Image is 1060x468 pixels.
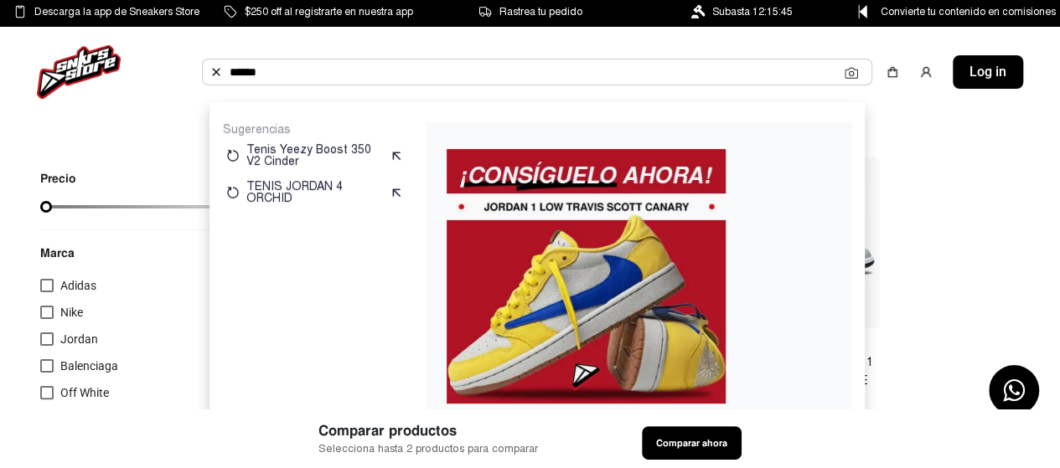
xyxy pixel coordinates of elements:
[881,3,1056,21] span: Convierte tu contenido en comisiones
[60,386,109,399] span: Off White
[318,441,538,457] span: Selecciona hasta 2 productos para comparar
[37,45,121,99] img: logo
[209,65,223,79] img: Buscar
[642,426,742,460] button: Comparar ahora
[970,62,1006,82] span: Log in
[40,172,214,184] p: Precio
[712,3,793,21] span: Subasta 12:15:45
[60,306,83,319] span: Nike
[226,186,240,199] img: restart.svg
[60,359,118,373] span: Balenciaga
[390,149,403,162] img: suggest.svg
[245,3,413,21] span: $250 off al registrarte en nuestra app
[845,66,858,80] img: Cámara
[886,65,899,79] img: shopping
[223,122,406,137] p: Sugerencias
[919,65,933,79] img: user
[34,3,199,21] span: Descarga la app de Sneakers Store
[852,5,873,18] img: Control Point Icon
[40,244,252,262] p: Marca
[60,279,96,292] span: Adidas
[318,420,538,441] span: Comparar productos
[246,144,383,167] p: Tenis Yeezy Boost 350 V2 Cinder
[246,181,383,204] p: TENIS JORDAN 4 ORCHID
[390,186,403,199] img: suggest.svg
[226,149,240,162] img: restart.svg
[60,332,98,346] span: Jordan
[499,3,582,21] span: Rastrea tu pedido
